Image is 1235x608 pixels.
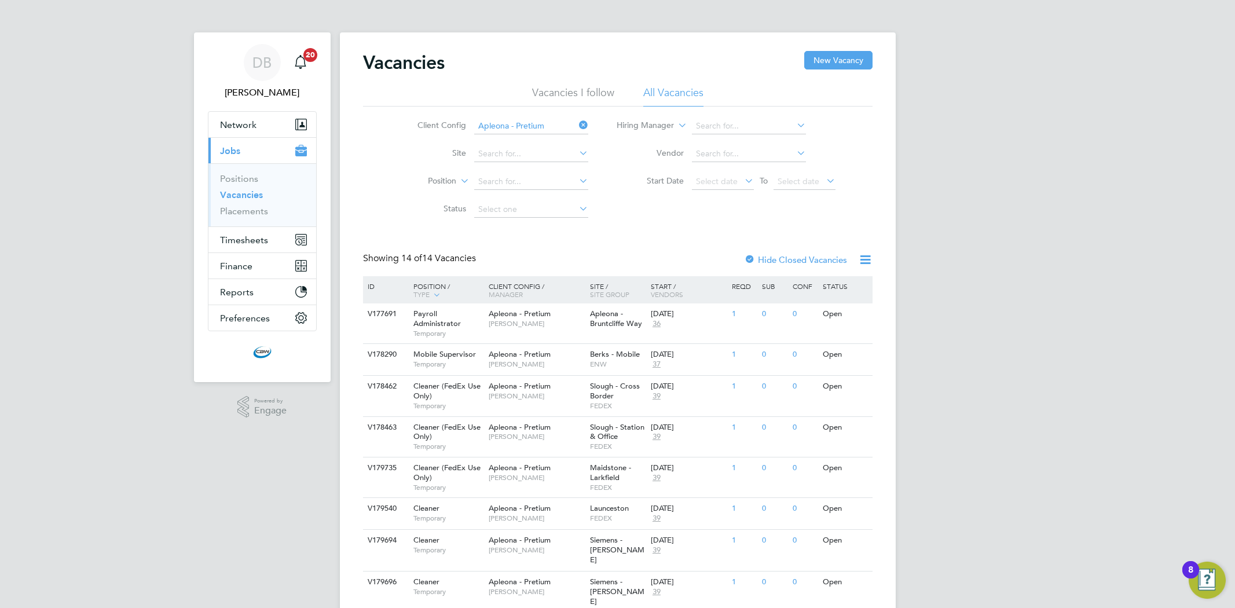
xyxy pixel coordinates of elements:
[759,530,789,551] div: 0
[1188,570,1193,585] div: 8
[790,417,820,438] div: 0
[489,473,584,482] span: [PERSON_NAME]
[729,417,759,438] div: 1
[489,503,551,513] span: Apleona - Pretium
[651,463,726,473] div: [DATE]
[651,545,662,555] span: 39
[759,344,789,365] div: 0
[651,309,726,319] div: [DATE]
[790,276,820,296] div: Conf
[489,381,551,391] span: Apleona - Pretium
[651,360,662,369] span: 37
[194,32,331,382] nav: Main navigation
[365,344,405,365] div: V178290
[489,309,551,318] span: Apleona - Pretium
[208,343,317,361] a: Go to home page
[804,51,873,69] button: New Vacancy
[729,530,759,551] div: 1
[820,530,870,551] div: Open
[413,360,483,369] span: Temporary
[489,577,551,587] span: Apleona - Pretium
[363,51,445,74] h2: Vacancies
[651,514,662,523] span: 39
[413,503,439,513] span: Cleaner
[413,514,483,523] span: Temporary
[365,572,405,593] div: V179696
[365,303,405,325] div: V177691
[365,457,405,479] div: V179735
[405,276,486,305] div: Position /
[413,463,481,482] span: Cleaner (FedEx Use Only)
[820,303,870,325] div: Open
[237,396,287,418] a: Powered byEngage
[489,422,551,432] span: Apleona - Pretium
[590,422,644,442] span: Slough - Station & Office
[759,498,789,519] div: 0
[729,276,759,296] div: Reqd
[413,535,439,545] span: Cleaner
[759,572,789,593] div: 0
[651,391,662,401] span: 39
[208,112,316,137] button: Network
[532,86,614,107] li: Vacancies I follow
[489,514,584,523] span: [PERSON_NAME]
[365,530,405,551] div: V179694
[208,138,316,163] button: Jobs
[220,189,263,200] a: Vacancies
[696,176,738,186] span: Select date
[820,457,870,479] div: Open
[590,503,629,513] span: Launceston
[400,203,466,214] label: Status
[651,319,662,329] span: 36
[790,376,820,397] div: 0
[489,349,551,359] span: Apleona - Pretium
[820,376,870,397] div: Open
[220,173,258,184] a: Positions
[220,206,268,217] a: Placements
[252,55,272,70] span: DB
[220,287,254,298] span: Reports
[651,382,726,391] div: [DATE]
[790,457,820,479] div: 0
[692,118,806,134] input: Search for...
[208,253,316,279] button: Finance
[651,587,662,597] span: 39
[590,483,645,492] span: FEDEX
[590,290,629,299] span: Site Group
[401,252,476,264] span: 14 Vacancies
[590,401,645,411] span: FEDEX
[413,422,481,442] span: Cleaner (FedEx Use Only)
[489,360,584,369] span: [PERSON_NAME]
[820,344,870,365] div: Open
[590,309,642,328] span: Apleona - Bruntcliffe Way
[413,349,476,359] span: Mobile Supervisor
[590,360,645,369] span: ENW
[390,175,456,187] label: Position
[474,118,588,134] input: Search for...
[220,119,256,130] span: Network
[1189,562,1226,599] button: Open Resource Center, 8 new notifications
[413,309,461,328] span: Payroll Administrator
[413,381,481,401] span: Cleaner (FedEx Use Only)
[648,276,729,304] div: Start /
[651,290,683,299] span: Vendors
[617,148,684,158] label: Vendor
[729,498,759,519] div: 1
[220,313,270,324] span: Preferences
[489,319,584,328] span: [PERSON_NAME]
[220,145,240,156] span: Jobs
[790,572,820,593] div: 0
[692,146,806,162] input: Search for...
[489,545,584,555] span: [PERSON_NAME]
[590,514,645,523] span: FEDEX
[220,235,268,246] span: Timesheets
[759,376,789,397] div: 0
[486,276,587,304] div: Client Config /
[651,536,726,545] div: [DATE]
[208,163,316,226] div: Jobs
[759,276,789,296] div: Sub
[474,146,588,162] input: Search for...
[759,457,789,479] div: 0
[474,202,588,218] input: Select one
[254,396,287,406] span: Powered by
